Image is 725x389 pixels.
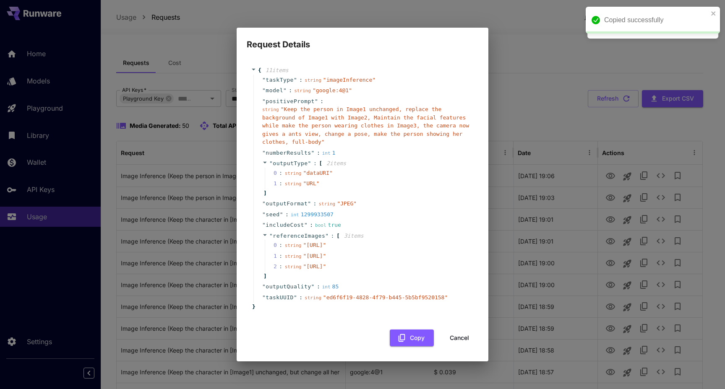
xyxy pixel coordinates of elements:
span: " Keep the person in Image1 unchanged, replace the background of Image1 with Image2, Maintain the... [262,106,469,145]
span: positivePrompt [266,97,315,106]
span: " JPEG " [337,200,357,207]
div: : [279,169,282,177]
span: seed [266,210,279,219]
div: Copied successfully [604,15,708,25]
span: " [308,200,311,207]
span: 0 [274,241,285,249]
span: taskUUID [266,293,294,302]
span: " [280,211,283,218]
span: " [325,233,329,239]
span: " [262,211,266,218]
span: " [262,200,266,207]
span: " dataURI " [303,170,332,176]
span: outputFormat [266,200,308,208]
span: string [305,78,321,83]
span: bool [315,223,326,228]
span: outputType [273,160,308,166]
span: " [269,233,273,239]
span: int [291,212,299,218]
span: : [299,76,303,84]
button: Copy [390,329,434,347]
span: " [311,283,315,290]
span: " [262,150,266,156]
span: string [285,171,302,176]
span: [ [319,159,322,168]
span: : [313,200,317,208]
span: } [251,303,256,311]
span: : [313,159,317,168]
div: 85 [322,283,339,291]
span: : [317,149,320,157]
div: : [279,241,282,249]
span: ] [262,189,267,197]
span: 0 [274,169,285,177]
span: " [262,77,266,83]
span: referenceImages [273,233,325,239]
span: string [285,264,302,270]
span: " [URL] " [303,242,326,248]
span: " [262,87,266,93]
div: : [279,179,282,188]
div: : [279,252,282,260]
span: string [318,201,335,207]
span: string [294,88,311,93]
span: 11 item s [266,67,289,73]
span: " imageInference " [323,77,376,83]
span: includeCost [266,221,304,229]
span: " [294,294,297,301]
span: " [269,160,273,166]
span: " [311,150,315,156]
span: numberResults [266,149,311,157]
h2: Request Details [237,28,488,51]
span: int [322,284,331,290]
span: " ed6f6f19-4828-4f79-b445-5b5bf9520158 " [323,294,448,301]
span: " [262,283,266,290]
span: " [283,87,287,93]
span: 2 [274,262,285,271]
span: " [URL] " [303,253,326,259]
span: " [304,222,308,228]
span: 3 item s [344,233,364,239]
span: " [URL] " [303,263,326,270]
span: " [262,294,266,301]
span: " [262,222,266,228]
span: 2 item s [326,160,346,166]
span: " [294,77,297,83]
span: outputQuality [266,283,311,291]
span: { [258,66,261,75]
span: : [299,293,303,302]
span: " [315,98,318,104]
span: " URL " [303,180,319,187]
span: : [320,97,323,106]
span: [ [336,232,340,240]
span: " [262,98,266,104]
span: string [285,254,302,259]
div: 1 [322,149,336,157]
span: 1 [274,252,285,260]
span: taskType [266,76,294,84]
span: : [310,221,313,229]
span: : [285,210,289,219]
span: int [322,150,331,156]
span: string [285,181,302,187]
span: model [266,86,283,95]
span: " [308,160,311,166]
span: : [289,86,292,95]
span: string [305,295,321,301]
div: true [315,221,341,229]
div: 1299933507 [291,210,334,219]
div: : [279,262,282,271]
span: ] [262,272,267,280]
span: string [285,243,302,248]
span: string [262,107,279,112]
button: Cancel [441,329,478,347]
span: : [331,232,334,240]
span: : [317,283,320,291]
button: close [711,10,717,17]
span: 1 [274,179,285,188]
span: " google:4@1 " [313,87,352,93]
